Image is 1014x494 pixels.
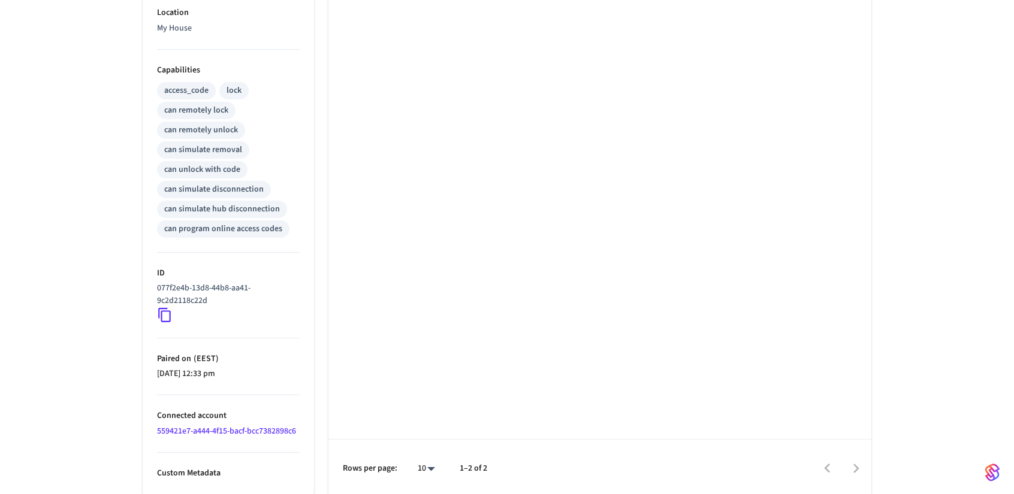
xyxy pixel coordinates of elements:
[191,353,219,365] span: ( EEST )
[164,183,264,196] div: can simulate disconnection
[164,144,242,156] div: can simulate removal
[157,368,300,380] p: [DATE] 12:33 pm
[157,282,295,307] p: 077f2e4b-13d8-44b8-aa41-9c2d2118c22d
[343,462,397,475] p: Rows per page:
[164,223,282,235] div: can program online access codes
[164,104,228,117] div: can remotely lock
[164,84,209,97] div: access_code
[164,124,238,137] div: can remotely unlock
[985,463,1000,482] img: SeamLogoGradient.69752ec5.svg
[227,84,242,97] div: lock
[157,22,300,35] p: My House
[157,425,296,437] a: 559421e7-a444-4f15-bacf-bcc7382898c6
[164,203,280,216] div: can simulate hub disconnection
[157,267,300,280] p: ID
[157,410,300,422] p: Connected account
[157,467,300,480] p: Custom Metadata
[157,353,300,365] p: Paired on
[157,7,300,19] p: Location
[164,163,240,176] div: can unlock with code
[460,462,487,475] p: 1–2 of 2
[412,460,440,477] div: 10
[157,64,300,77] p: Capabilities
